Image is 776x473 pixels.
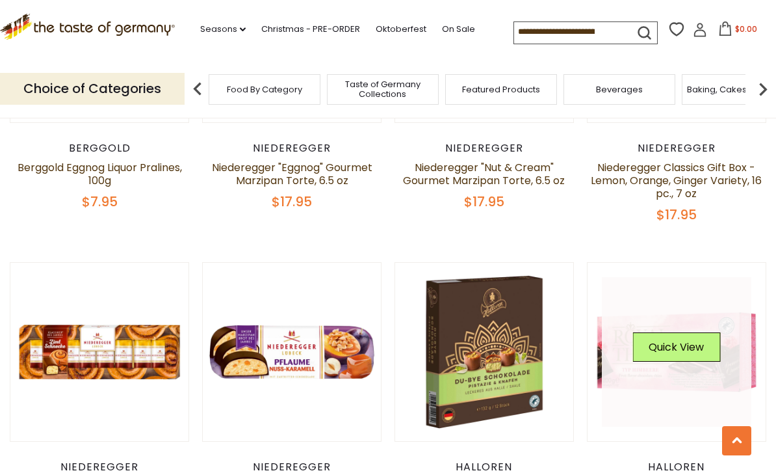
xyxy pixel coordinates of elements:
[394,142,574,155] div: Niederegger
[632,332,720,362] button: Quick View
[442,22,475,36] a: On Sale
[710,21,765,41] button: $0.00
[227,85,302,94] a: Food By Category
[203,263,381,441] img: Niederegger Dark Chocolate Covered Marzipan Loaf - Plum Nut Caramel, 4.4 oz
[185,76,211,102] img: previous arrow
[331,79,435,99] a: Taste of Germany Collections
[10,263,188,441] img: Niederegger "Classics" Cinnamon Roll Flavored Marzipan Pralines in Gift Box, 8pc, 100g
[591,160,762,201] a: Niederegger Classics Gift Box -Lemon, Orange, Ginger Variety, 16 pc., 7 oz
[588,263,766,441] img: Halloren Royal Dark Chocolate Thins with Raspberry, 7.0 oz
[750,76,776,102] img: next arrow
[464,193,504,211] span: $17.95
[587,142,766,155] div: Niederegger
[202,142,382,155] div: Niederegger
[10,142,189,155] div: Berggold
[462,85,540,94] a: Featured Products
[212,160,372,188] a: Niederegger "Eggnog" Gourmet Marzipan Torte, 6.5 oz
[395,263,573,441] img: Halloren "Du-Bye" Pistacchio Filled Chocolates, 4.6oz
[596,85,643,94] a: Beverages
[18,160,182,188] a: Berggold Eggnog Liquor Pralines, 100g
[261,22,360,36] a: Christmas - PRE-ORDER
[656,206,697,224] span: $17.95
[376,22,426,36] a: Oktoberfest
[403,160,565,188] a: Niederegger "Nut & Cream" Gourmet Marzipan Torte, 6.5 oz
[735,23,757,34] span: $0.00
[272,193,312,211] span: $17.95
[200,22,246,36] a: Seasons
[82,193,118,211] span: $7.95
